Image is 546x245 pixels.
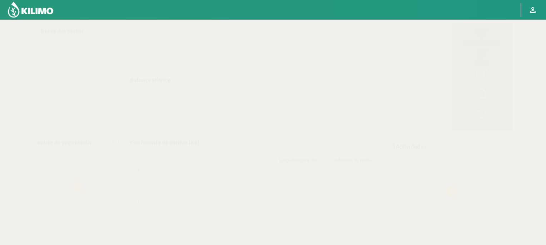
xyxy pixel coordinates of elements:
[457,101,507,106] div: BH Tabla
[7,1,54,18] img: Kilimo
[130,76,171,84] p: Balance Hídrico
[416,156,487,227] img: Loading...
[455,87,509,107] button: BH Tabla
[134,184,140,188] text: 1.2
[41,26,116,35] p: Datos del sector
[457,121,507,126] div: Temporadas pasadas
[37,138,91,146] p: Índice de vegetación
[457,41,507,46] div: Precipitaciones
[138,200,140,204] text: 1
[134,216,140,220] text: 0.8
[396,143,427,150] h4: Actividades
[134,168,140,172] text: 1.4
[457,61,507,66] div: Riego
[134,231,140,236] text: 0.6
[455,107,509,127] button: Temporadas pasadas
[43,151,114,222] img: Loading...
[326,154,379,166] a: Coeficiente de cultivo
[455,26,509,46] button: Precipitaciones
[455,46,509,66] button: Riego
[130,138,199,146] p: Coeficiente de cultivo (Kc)
[455,67,509,87] button: Carga mensual
[273,154,324,166] a: Evapotranspiración
[457,81,507,86] div: Carga mensual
